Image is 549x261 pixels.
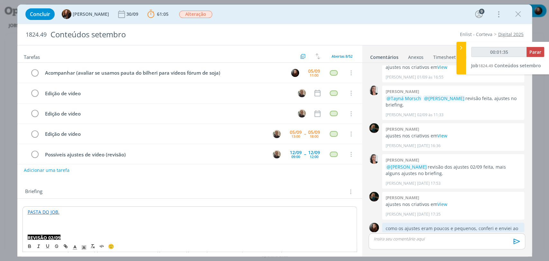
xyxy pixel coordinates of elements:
img: R [298,89,306,97]
div: 30/09 [126,12,140,16]
img: M [369,192,379,201]
span: @[PERSON_NAME] [424,95,464,101]
div: Anexos [408,54,424,61]
img: C [369,154,379,164]
a: PASTA DO JOB. [28,209,59,215]
img: R [273,130,281,138]
p: ajustes nos criativos em [385,64,521,70]
div: 12/09 [308,150,320,155]
span: Cor de Fundo [79,242,88,250]
span: 1824.49 [26,31,47,38]
img: R [273,150,281,158]
a: Enlist - Corteva [460,31,492,37]
div: Edição de vídeo [42,89,292,98]
button: Alteração [179,10,213,18]
button: R [297,109,307,118]
div: Edição de vídeo [42,130,267,138]
div: 13:00 [291,135,300,138]
span: @[PERSON_NAME] [386,164,426,170]
div: 05/09 [308,130,320,135]
div: 18:00 [310,135,318,138]
a: Digital 2025 [498,31,524,37]
div: Conteúdos setembro [48,27,314,42]
button: Adicionar uma tarefa [23,164,70,176]
span: 01/09 às 16:55 [417,74,443,80]
p: [PERSON_NAME] [385,211,416,217]
p: como os ajustes eram poucos e pequenos, conferi e enviei ao cliente, para agilizarmos a aprovação [385,225,521,238]
b: [PERSON_NAME] [385,157,419,163]
div: 09:00 [291,155,300,158]
img: T [62,9,71,19]
button: T[PERSON_NAME] [62,9,109,19]
div: 11:00 [310,73,318,77]
div: 05/09 [290,130,302,135]
button: R [272,149,282,159]
strong: REVISÃO 02/09 [28,235,60,241]
button: E [290,68,300,78]
button: R [272,129,282,139]
b: [PERSON_NAME] [385,89,419,94]
a: Job1824.49Conteúdos setembro [471,62,541,69]
div: 9 [479,9,484,14]
span: @Tayná Morsch [386,95,421,101]
button: 9 [474,9,484,19]
img: E [369,223,379,232]
img: arrow-down-up.svg [316,53,320,59]
a: Comentários [370,51,399,61]
p: [PERSON_NAME] [385,112,416,118]
div: Edição de vídeo [42,110,292,118]
span: Conteúdos setembro [494,62,541,69]
span: Abertas 8/52 [332,54,352,59]
img: R [298,109,306,117]
span: [PERSON_NAME] [73,12,109,16]
a: View [437,64,447,70]
a: View [437,133,447,139]
span: -- [304,152,306,156]
p: [PERSON_NAME] [385,74,416,80]
span: Alteração [179,11,212,18]
span: Parar [529,49,541,55]
p: [PERSON_NAME] [385,181,416,186]
button: 61:05 [146,9,170,19]
p: [PERSON_NAME] [385,143,416,149]
button: Concluir [25,8,55,20]
span: Cor do Texto [70,242,79,250]
span: [DATE] 16:36 [417,143,440,149]
div: 05/09 [308,69,320,73]
div: Possíveis ajustes de vídeo (revisão) [42,151,267,159]
span: -- [304,132,306,136]
span: Concluir [30,12,50,17]
p: ajustes nos criativos em [385,201,521,208]
span: [DATE] 17:35 [417,211,440,217]
div: 12:00 [310,155,318,158]
div: Acompanhar (avaliar se usamos pauta do bilheri para vídeos fórum de soja) [42,69,285,77]
span: 02/09 às 11:33 [417,112,443,118]
a: Timesheet [433,51,456,61]
b: [PERSON_NAME] [385,126,419,132]
img: C [369,86,379,95]
a: View [437,201,447,207]
p: ajustes nos criativos em [385,133,521,139]
span: 1824.49 [478,63,493,69]
div: dialog [17,5,532,256]
span: 61:05 [157,11,169,17]
button: Parar [526,47,544,57]
button: R [297,88,307,98]
img: E [291,69,299,77]
div: 12/09 [290,150,302,155]
img: M [369,123,379,133]
span: [DATE] 17:53 [417,181,440,186]
p: revisão dos ajustes 02/09 feita, mais alguns ajustes no briefing. [385,164,521,177]
span: 🙂 [108,243,114,249]
b: [PERSON_NAME] [385,195,419,200]
span: Briefing [25,188,42,196]
span: Tarefas [24,52,40,60]
button: 🙂 [106,242,115,250]
p: revisão feita, ajustes no briefing. [385,95,521,108]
